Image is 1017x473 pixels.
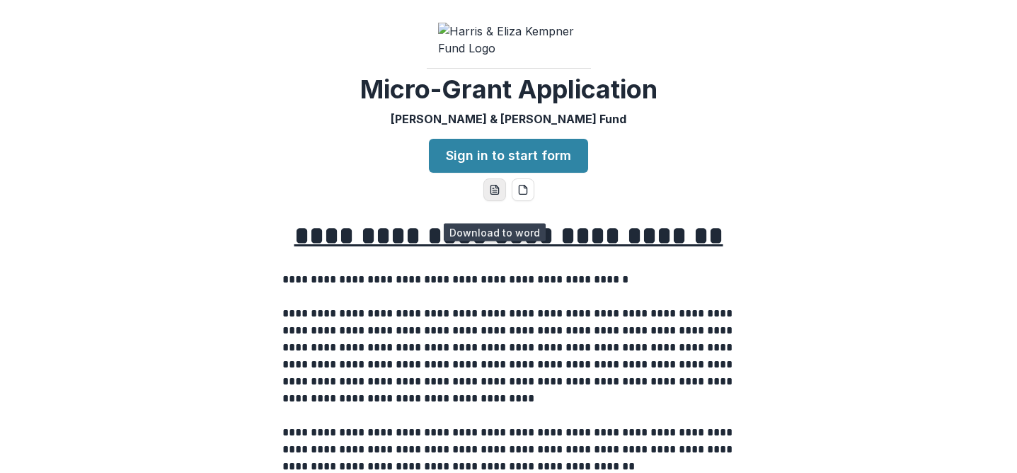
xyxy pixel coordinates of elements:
button: pdf-download [512,178,534,201]
button: word-download [483,178,506,201]
h2: Micro-Grant Application [360,74,657,105]
img: Harris & Eliza Kempner Fund Logo [438,23,580,57]
a: Sign in to start form [429,139,588,173]
p: [PERSON_NAME] & [PERSON_NAME] Fund [391,110,626,127]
